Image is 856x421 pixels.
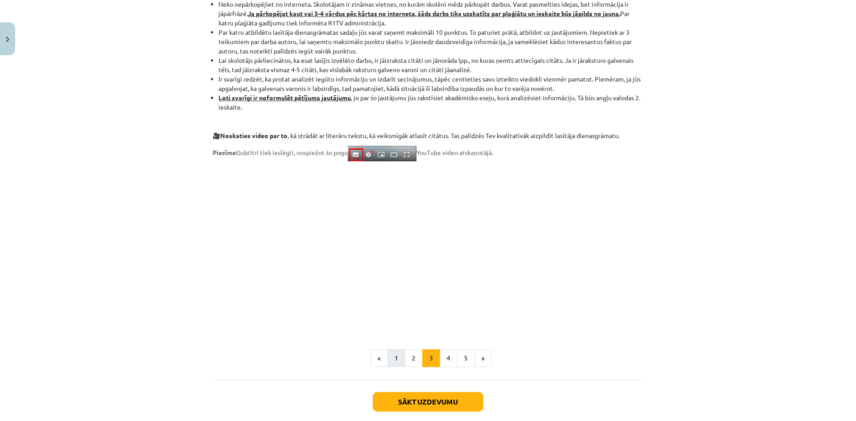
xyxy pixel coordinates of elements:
[213,349,643,367] nav: Page navigation example
[405,349,423,367] button: 2
[218,94,351,102] strong: Ļoti svarīgi ir noformulēt pētījuma jautājumu
[370,349,388,367] button: «
[248,9,620,17] strong: Ja pārkopējat kaut vai 3-4 vārdus pēc kārtas no interneta, šāds darbs tiks uzskatīts par plaģiātu...
[422,349,440,367] button: 3
[457,349,475,367] button: 5
[218,28,643,56] li: Par katru atbildētu lasītāja dienasgrāmatas sadaļu jūs varat saņemt maksimāli 10 punktus. To patu...
[213,131,643,140] p: 🎥 , kā strādāt ar literāru tekstu, kā veiksmīgāk atlasīt citātus. Tas palīdzēs Tev kvalitatīvāk a...
[220,131,288,139] strong: Noskaties video par to
[387,349,405,367] button: 1
[440,349,457,367] button: 4
[474,349,492,367] button: »
[6,37,9,42] img: icon-close-lesson-0947bae3869378f0d4975bcd49f059093ad1ed9edebbc8119c70593378902aed.svg
[218,56,643,74] li: Lai skolotājs pārliecinātos, ka esat lasījis izvēlēto darbu, ir jāizraksta citāti un jānorāda lpp...
[213,148,237,156] strong: Piezīme:
[218,74,643,93] li: Ir svarīgi redzēt, ka protat analizēt iegūto informāciju un izdarīt secinājumus, tāpēc centieties...
[373,392,483,412] button: Sākt uzdevumu
[213,148,493,156] span: Subtitri tiek ieslēgti, nospiežot šo pogu YouTube video atskaņotājā.
[218,93,643,112] li: , jo par šo jautājumu jūs rakstīsiet akadēmisko eseju, kurā analizēsiet informāciju. Tā būs angļu...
